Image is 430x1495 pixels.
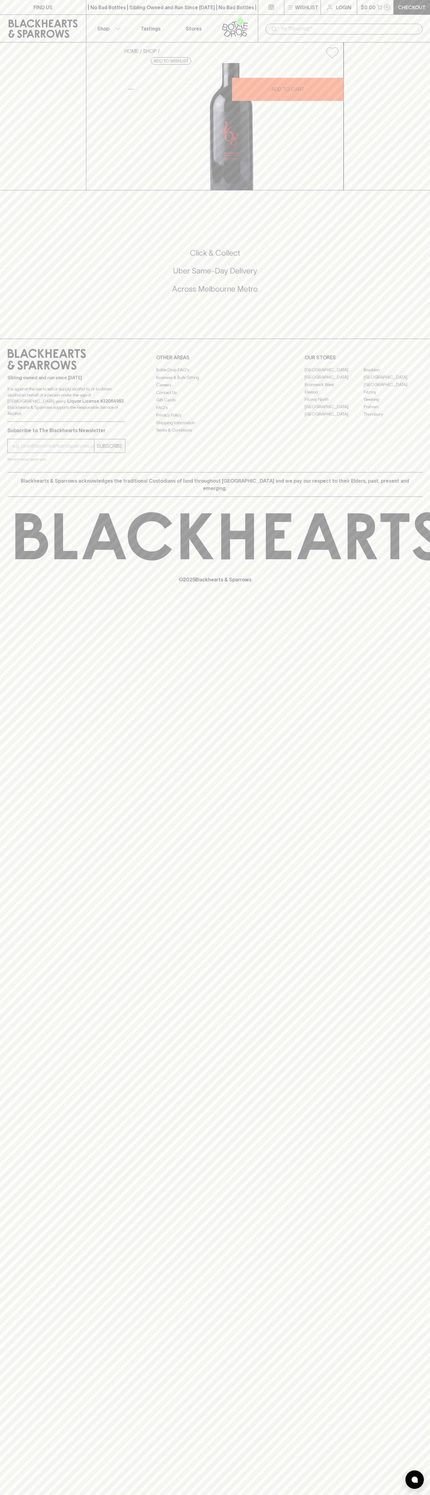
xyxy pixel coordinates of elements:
a: [GEOGRAPHIC_DATA] [305,410,364,418]
p: Checkout [398,4,426,11]
button: Add to wishlist [151,57,191,65]
p: Wishlist [295,4,318,11]
a: Gift Cards [156,397,274,404]
a: Tastings [129,15,172,42]
p: FIND US [34,4,53,11]
p: Tastings [141,25,160,32]
strong: Liquor License #32064953 [67,399,124,404]
p: 0 [386,6,388,9]
p: Login [336,4,351,11]
input: e.g. jane@blackheartsandsparrows.com.au [12,441,94,451]
p: Shop [97,25,109,32]
a: [GEOGRAPHIC_DATA] [305,403,364,410]
a: Contact Us [156,389,274,396]
a: SHOP [143,48,156,54]
img: bubble-icon [412,1477,418,1483]
a: Elwood [305,388,364,396]
p: Stores [186,25,202,32]
a: Fitzroy North [305,396,364,403]
a: Privacy Policy [156,412,274,419]
h5: Across Melbourne Metro [7,284,423,294]
button: ADD TO CART [232,78,344,101]
a: Braddon [364,366,423,373]
p: OTHER AREAS [156,354,274,361]
div: Call to action block [7,223,423,326]
a: Bottle Drop FAQ's [156,366,274,374]
h5: Click & Collect [7,248,423,258]
a: Brunswick West [305,381,364,388]
p: Sibling owned and run since [DATE] [7,375,125,381]
a: FAQ's [156,404,274,411]
a: HOME [124,48,139,54]
a: Fitzroy [364,388,423,396]
h5: Uber Same-Day Delivery [7,266,423,276]
a: Thornbury [364,410,423,418]
a: [GEOGRAPHIC_DATA] [364,381,423,388]
a: Geelong [364,396,423,403]
p: SUBSCRIBE [97,442,123,450]
p: ADD TO CART [271,86,304,93]
a: Prahran [364,403,423,410]
p: OUR STORES [305,354,423,361]
button: Shop [86,15,129,42]
img: 41382.png [120,63,343,190]
button: SUBSCRIBE [94,439,125,452]
p: Blackhearts & Sparrows acknowledges the traditional Custodians of land throughout [GEOGRAPHIC_DAT... [12,477,418,492]
p: We will never spam you [7,456,125,462]
a: Terms & Conditions [156,427,274,434]
p: $0.00 [361,4,376,11]
p: It is against the law to sell or supply alcohol to, or to obtain alcohol on behalf of a person un... [7,386,125,417]
input: Try "Pinot noir" [280,24,418,34]
a: Shipping Information [156,419,274,426]
a: Careers [156,381,274,389]
a: Stores [172,15,215,42]
a: [GEOGRAPHIC_DATA] [305,373,364,381]
a: [GEOGRAPHIC_DATA] [364,373,423,381]
p: Subscribe to The Blackhearts Newsletter [7,427,125,434]
button: Add to wishlist [324,45,341,61]
a: Business & Bulk Gifting [156,374,274,381]
a: [GEOGRAPHIC_DATA] [305,366,364,373]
